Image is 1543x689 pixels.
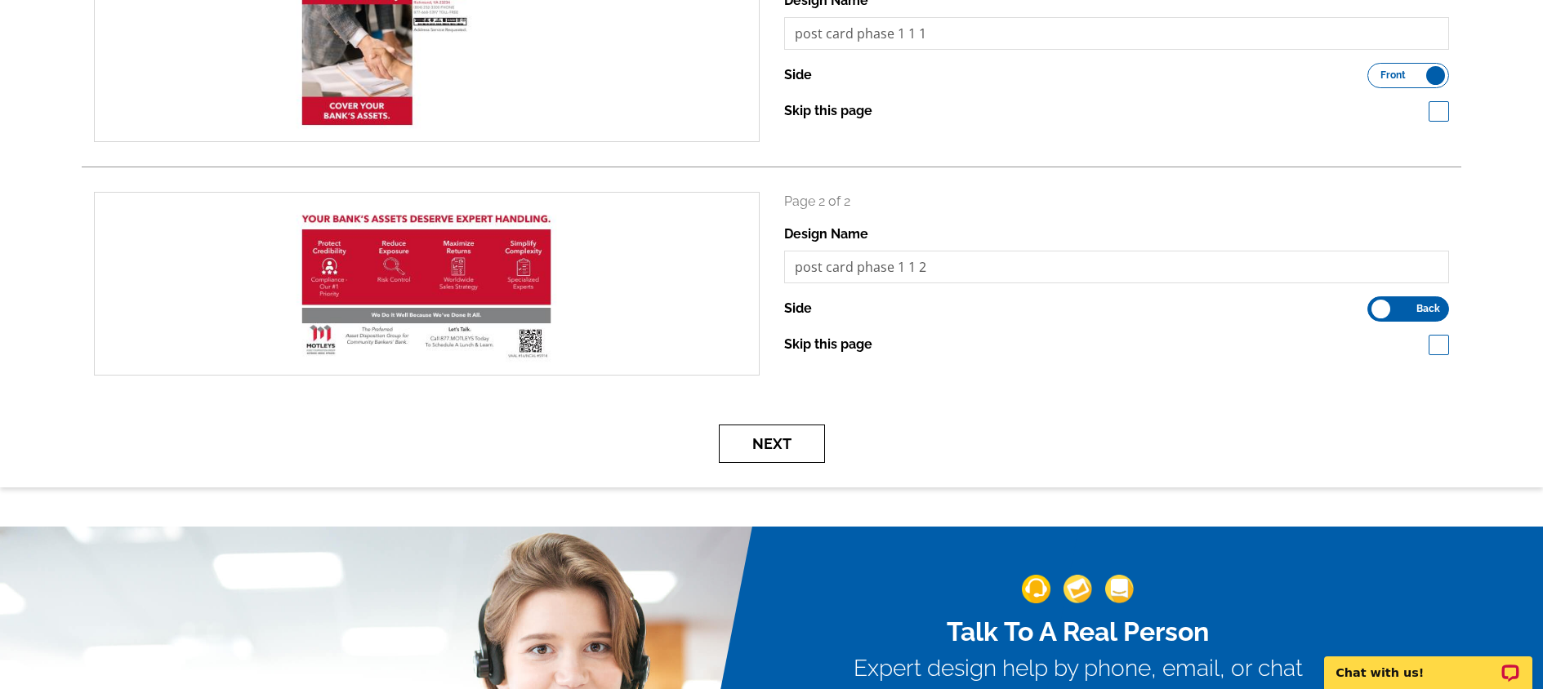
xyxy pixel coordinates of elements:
[784,101,872,121] label: Skip this page
[1416,304,1440,313] span: Back
[784,17,1450,50] input: File Name
[854,616,1303,647] h2: Talk To A Real Person
[1064,575,1092,603] img: support-img-2.png
[784,335,872,354] label: Skip this page
[784,65,812,85] label: Side
[1105,575,1134,603] img: support-img-3_1.png
[784,224,868,244] label: Design Name
[719,425,825,463] button: Next
[1313,638,1543,689] iframe: LiveChat chat widget
[854,655,1303,682] h3: Expert design help by phone, email, or chat
[784,251,1450,283] input: File Name
[1380,71,1406,79] span: Front
[1022,575,1050,603] img: support-img-1.png
[784,192,1450,211] p: Page 2 of 2
[784,299,812,318] label: Side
